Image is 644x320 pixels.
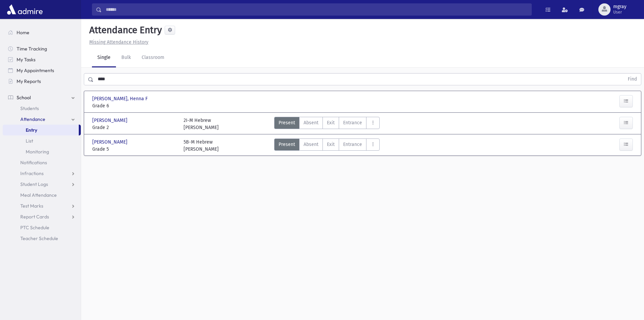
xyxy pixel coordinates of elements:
a: Report Cards [3,211,81,222]
a: Test Marks [3,200,81,211]
a: My Tasks [3,54,81,65]
span: Entrance [343,141,362,148]
span: Infractions [20,170,44,176]
a: Single [92,48,116,67]
a: List [3,135,81,146]
a: Student Logs [3,179,81,190]
a: Time Tracking [3,43,81,54]
span: My Appointments [17,67,54,73]
span: Entrance [343,119,362,126]
span: Absent [304,141,318,148]
span: Test Marks [20,203,43,209]
img: AdmirePro [5,3,44,16]
h5: Attendance Entry [87,24,162,36]
span: Home [17,29,29,36]
span: [PERSON_NAME] [92,138,129,146]
a: Infractions [3,168,81,179]
a: Students [3,103,81,114]
span: My Reports [17,78,41,84]
span: Entry [26,127,37,133]
span: Students [20,105,39,111]
span: User [613,9,626,15]
a: Notifications [3,157,81,168]
input: Search [102,3,531,16]
div: 5B-M Hebrew [PERSON_NAME] [184,138,219,153]
a: Bulk [116,48,136,67]
span: Grade 6 [92,102,177,109]
span: Grade 5 [92,146,177,153]
span: My Tasks [17,57,35,63]
a: My Reports [3,76,81,87]
button: Find [624,73,641,85]
a: My Appointments [3,65,81,76]
a: PTC Schedule [3,222,81,233]
a: Missing Attendance History [87,39,148,45]
span: [PERSON_NAME] [92,117,129,124]
span: mgray [613,4,626,9]
span: List [26,138,33,144]
span: [PERSON_NAME], Henna F [92,95,149,102]
a: Attendance [3,114,81,125]
span: Time Tracking [17,46,47,52]
span: Present [279,119,295,126]
span: Teacher Schedule [20,235,58,241]
span: Monitoring [26,149,49,155]
span: Absent [304,119,318,126]
span: Notifications [20,159,47,166]
div: 2I-M Hebrew [PERSON_NAME] [184,117,219,131]
div: AttTypes [274,117,380,131]
span: Exit [327,141,335,148]
a: Entry [3,125,79,135]
span: Attendance [20,116,45,122]
span: Student Logs [20,181,48,187]
span: PTC Schedule [20,225,49,231]
a: School [3,92,81,103]
a: Classroom [136,48,170,67]
a: Meal Attendance [3,190,81,200]
span: Report Cards [20,214,49,220]
span: Present [279,141,295,148]
a: Teacher Schedule [3,233,81,244]
div: AttTypes [274,138,380,153]
span: Grade 2 [92,124,177,131]
span: School [17,94,31,101]
u: Missing Attendance History [89,39,148,45]
a: Home [3,27,81,38]
span: Exit [327,119,335,126]
span: Meal Attendance [20,192,57,198]
a: Monitoring [3,146,81,157]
